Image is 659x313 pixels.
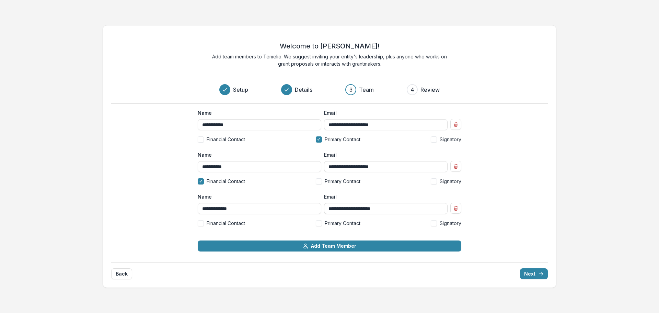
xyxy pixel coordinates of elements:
h3: Details [295,86,312,94]
span: Signatory [440,136,461,143]
span: Financial Contact [207,178,245,185]
label: Name [198,151,317,158]
div: Progress [219,84,440,95]
button: Remove team member [450,119,461,130]
label: Email [324,109,443,116]
label: Name [198,193,317,200]
button: Remove team member [450,203,461,214]
label: Email [324,151,443,158]
h3: Review [420,86,440,94]
span: Signatory [440,220,461,227]
label: Email [324,193,443,200]
div: 4 [411,86,414,94]
span: Signatory [440,178,461,185]
h3: Team [359,86,374,94]
span: Financial Contact [207,220,245,227]
h3: Setup [233,86,248,94]
button: Add Team Member [198,241,461,251]
button: Back [111,268,132,279]
span: Primary Contact [325,220,360,227]
button: Remove team member [450,161,461,172]
label: Name [198,109,317,116]
span: Primary Contact [325,178,360,185]
h2: Welcome to [PERSON_NAME]! [280,42,380,50]
div: 3 [349,86,352,94]
p: Add team members to Temelio. We suggest inviting your entity's leadership, plus anyone who works ... [209,53,450,67]
span: Financial Contact [207,136,245,143]
button: Next [520,268,548,279]
span: Primary Contact [325,136,360,143]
